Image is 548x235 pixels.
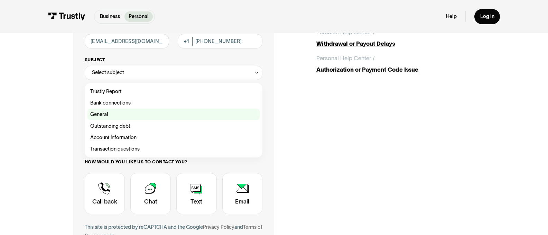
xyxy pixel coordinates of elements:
div: Select subject [85,66,263,80]
span: Outstanding debt [90,122,130,130]
span: General [90,110,108,119]
span: Transaction questions [90,145,140,153]
span: Account information [90,133,137,142]
div: Log in [480,13,494,20]
input: alex@mail.com [85,34,169,48]
div: Authorization or Payment Code Issue [316,65,475,74]
p: Business [100,13,120,20]
label: Subject [85,57,263,63]
label: How would you like us to contact you? [85,159,263,165]
nav: Select subject [85,80,263,157]
span: Bank connections [90,99,131,107]
a: Help [446,13,457,20]
a: Personal Help Center /Authorization or Payment Code Issue [316,54,475,74]
img: Trustly Logo [48,12,85,20]
div: Withdrawal or Payout Delays [316,39,475,48]
a: Business [96,11,124,22]
div: Personal Help Center / [316,54,375,63]
a: Personal [124,11,153,22]
div: Select subject [92,68,124,77]
a: Personal Help Center /Withdrawal or Payout Delays [316,28,475,48]
input: (555) 555-5555 [178,34,262,48]
p: Personal [129,13,149,20]
a: Privacy Policy [203,224,234,230]
span: Trustly Report [90,87,122,96]
a: Log in [474,9,500,24]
